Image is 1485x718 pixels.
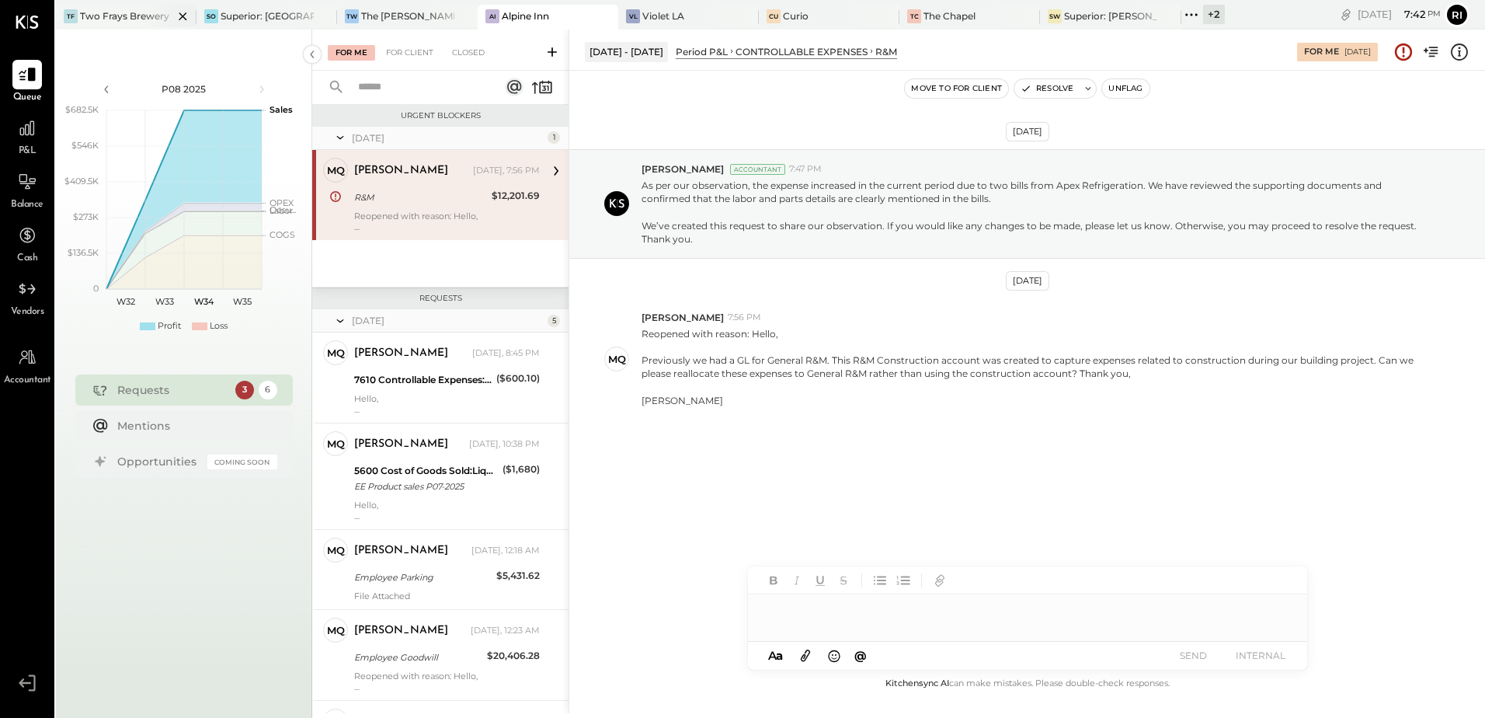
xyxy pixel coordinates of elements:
div: MQ [327,346,345,361]
div: Hello, [354,500,540,521]
text: W32 [117,296,135,307]
div: Reopened with reason: Hello, [354,671,540,692]
div: Curio [783,9,809,23]
div: VL [626,9,640,23]
div: 5600 Cost of Goods Sold:Liquor [354,463,498,479]
p: As per our observation, the expense increased in the current period due to two bills from Apex Re... [642,179,1431,246]
div: Requests [117,382,228,398]
a: Accountant [1,343,54,388]
a: Cash [1,221,54,266]
div: Superior: [PERSON_NAME] [1064,9,1157,23]
text: W35 [233,296,252,307]
span: 7:56 PM [728,312,761,324]
a: Vendors [1,274,54,319]
div: Requests [320,293,561,304]
div: The [PERSON_NAME] [361,9,454,23]
div: [PERSON_NAME] [642,394,1431,407]
div: Closed [444,45,492,61]
span: Vendors [11,305,44,319]
div: Cu [767,9,781,23]
a: Queue [1,60,54,105]
div: AI [485,9,499,23]
text: OPEX [270,197,294,208]
span: @ [854,648,867,663]
div: Accountant [730,164,785,175]
div: Opportunities [117,454,200,469]
div: ($600.10) [496,371,540,386]
div: ($1,680) [503,462,540,477]
div: $12,201.69 [492,188,540,204]
div: Superior: [GEOGRAPHIC_DATA] [221,9,314,23]
div: The Chapel [923,9,976,23]
span: 7:47 PM [789,163,822,176]
div: [DATE] [1006,271,1049,291]
div: Loss [210,320,228,333]
div: [PERSON_NAME] [354,437,448,452]
div: [DATE], 12:23 AM [471,625,540,637]
div: TW [345,9,359,23]
div: Mentions [117,418,270,434]
button: Aa [763,647,788,664]
span: Queue [13,91,42,105]
text: W33 [155,296,174,307]
div: File Attached [354,591,540,601]
div: R&M [354,190,487,205]
div: [DATE], 12:18 AM [471,545,540,557]
button: Bold [763,570,784,591]
div: For Me [328,45,375,61]
button: @ [850,646,871,665]
div: [PERSON_NAME] [354,163,448,179]
text: COGS [270,229,295,240]
div: Urgent Blockers [320,110,561,121]
div: [DATE] [352,131,544,145]
span: Cash [17,252,37,266]
div: + 2 [1203,5,1225,24]
span: P&L [19,145,37,159]
button: Ordered List [893,570,913,591]
div: For Me [1304,46,1339,58]
div: copy link [1338,6,1354,23]
span: [PERSON_NAME] [642,311,724,324]
text: $409.5K [64,176,99,186]
div: SO [204,9,218,23]
text: Sales [270,104,293,115]
div: MQ [608,352,626,367]
div: 3 [235,381,254,399]
a: Balance [1,167,54,212]
div: [DATE], 8:45 PM [472,347,540,360]
div: TC [907,9,921,23]
div: 5 [548,315,560,327]
div: MQ [327,543,345,558]
div: [DATE], 10:38 PM [469,438,540,451]
text: W34 [193,296,214,307]
div: Period P&L [676,45,728,58]
button: Underline [810,570,830,591]
div: P08 2025 [118,82,250,96]
button: Ri [1445,2,1469,27]
div: [DATE], 7:56 PM [473,165,540,177]
div: Alpine Inn [502,9,549,23]
p: Reopened with reason: Hello, [642,327,1431,407]
span: [PERSON_NAME] [642,162,724,176]
button: Add URL [930,570,950,591]
text: 0 [93,283,99,294]
button: INTERNAL [1229,645,1292,666]
div: Violet LA [642,9,684,23]
div: 7610 Controllable Expenses:Meals Research [354,372,492,388]
div: EE Product sales P07-2025 [354,479,498,494]
text: $546K [71,140,99,151]
div: $5,431.62 [496,568,540,584]
div: Coming Soon [207,455,277,469]
button: Italic [787,570,807,591]
button: Strikethrough [833,570,854,591]
div: [DATE] [1006,122,1049,141]
div: Reopened with reason: Hello, [354,211,540,232]
text: $682.5K [65,104,99,115]
div: MQ [327,623,345,638]
span: a [776,648,783,663]
div: Employee Parking [354,570,492,585]
button: Move to for client [905,79,1008,98]
div: Profit [158,320,181,333]
div: [PERSON_NAME] [354,543,448,559]
div: 6 [259,381,277,399]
